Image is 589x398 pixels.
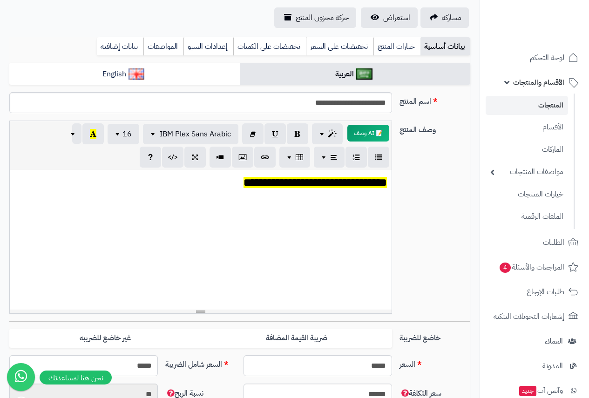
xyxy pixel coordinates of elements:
[442,12,461,23] span: مشاركه
[545,335,563,348] span: العملاء
[500,263,511,273] span: 4
[240,63,470,86] a: العربية
[486,117,568,137] a: الأقسام
[383,12,410,23] span: استعراض
[396,121,474,135] label: وصف المنتج
[233,37,306,56] a: تخفيضات على الكميات
[373,37,420,56] a: خيارات المنتج
[486,47,583,69] a: لوحة التحكم
[494,310,564,323] span: إشعارات التحويلات البنكية
[143,37,183,56] a: المواصفات
[160,128,231,140] span: IBM Plex Sans Arabic
[513,76,564,89] span: الأقسام والمنتجات
[518,384,563,397] span: وآتس آب
[122,128,132,140] span: 16
[420,7,469,28] a: مشاركه
[486,231,583,254] a: الطلبات
[108,124,139,144] button: 16
[499,261,564,274] span: المراجعات والأسئلة
[519,386,536,396] span: جديد
[486,355,583,377] a: المدونة
[162,355,240,370] label: السعر شامل الضريبة
[396,329,474,344] label: خاضع للضريبة
[143,124,238,144] button: IBM Plex Sans Arabic
[486,281,583,303] a: طلبات الإرجاع
[296,12,349,23] span: حركة مخزون المنتج
[347,125,389,142] button: 📝 AI وصف
[396,355,474,370] label: السعر
[486,256,583,278] a: المراجعات والأسئلة4
[183,37,233,56] a: إعدادات السيو
[306,37,373,56] a: تخفيضات على السعر
[396,92,474,107] label: اسم المنتج
[274,7,356,28] a: حركة مخزون المنتج
[361,7,418,28] a: استعراض
[9,329,201,348] label: غير خاضع للضريبه
[486,162,568,182] a: مواصفات المنتجات
[486,140,568,160] a: الماركات
[486,184,568,204] a: خيارات المنتجات
[356,68,372,80] img: العربية
[486,305,583,328] a: إشعارات التحويلات البنكية
[527,285,564,298] span: طلبات الإرجاع
[9,63,240,86] a: English
[530,51,564,64] span: لوحة التحكم
[543,236,564,249] span: الطلبات
[420,37,470,56] a: بيانات أساسية
[526,26,580,46] img: logo-2.png
[486,96,568,115] a: المنتجات
[486,207,568,227] a: الملفات الرقمية
[129,68,145,80] img: English
[542,359,563,372] span: المدونة
[486,330,583,352] a: العملاء
[201,329,392,348] label: ضريبة القيمة المضافة
[97,37,143,56] a: بيانات إضافية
